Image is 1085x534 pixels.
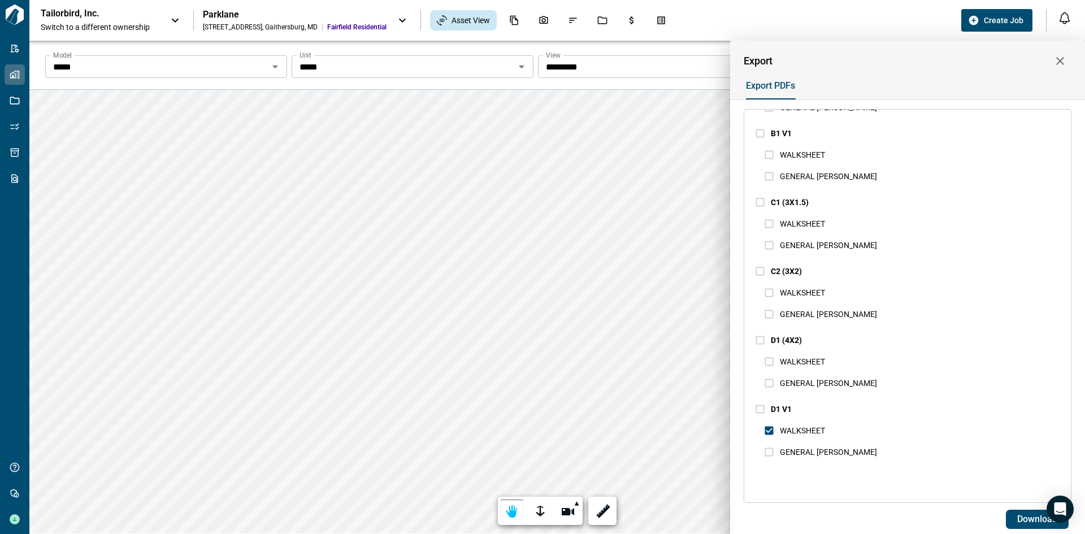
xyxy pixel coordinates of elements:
[1017,514,1057,525] span: Download
[744,55,772,67] span: Export
[780,379,877,388] span: GENERAL [PERSON_NAME]
[771,267,802,276] span: C2 (3X2)
[771,336,802,345] span: D1 (4X2)
[780,288,825,297] span: WALKSHEET
[780,426,825,435] span: WALKSHEET
[771,129,792,138] span: B1 V1
[780,357,825,366] span: WALKSHEET
[771,405,792,414] span: D1 V1
[1047,496,1074,523] div: Open Intercom Messenger
[780,150,825,159] span: WALKSHEET
[780,310,877,319] span: GENERAL [PERSON_NAME]
[1006,510,1069,529] button: Download
[780,219,825,228] span: WALKSHEET
[780,448,877,457] span: GENERAL [PERSON_NAME]
[780,241,877,250] span: GENERAL [PERSON_NAME]
[735,72,1071,99] div: base tabs
[771,198,809,207] span: C1 (3X1.5)
[746,80,795,92] span: Export PDFs
[780,172,877,181] span: GENERAL [PERSON_NAME]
